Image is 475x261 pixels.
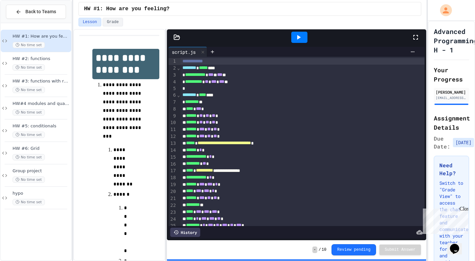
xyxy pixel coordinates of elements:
[169,92,177,99] div: 6
[25,8,56,15] span: Back to Teams
[13,64,45,71] span: No time set
[169,65,177,72] div: 2
[453,138,474,147] span: [DATE]
[169,216,177,223] div: 24
[169,49,199,55] div: script.js
[3,3,46,42] div: Chat with us now!Close
[169,140,177,147] div: 13
[103,18,123,26] button: Grade
[312,246,317,253] span: -
[13,168,70,174] span: Group project
[169,154,177,161] div: 15
[169,175,177,181] div: 18
[436,95,467,100] div: [EMAIL_ADDRESS][DOMAIN_NAME]
[13,101,70,107] span: HW#4 modules and quadratic equation
[169,85,177,92] div: 5
[447,235,468,254] iframe: chat widget
[322,247,326,252] span: 10
[169,202,177,209] div: 22
[13,146,70,151] span: HW #6: Grid
[13,56,70,62] span: HW #2: functions
[13,123,70,129] span: HW #5: conditionals
[13,199,45,205] span: No time set
[420,206,468,234] iframe: chat widget
[169,58,177,65] div: 1
[84,5,170,13] span: HW #1: How are you feeling?
[434,114,469,132] h2: Assignment Details
[13,154,45,160] span: No time set
[169,168,177,175] div: 17
[169,79,177,86] div: 4
[13,191,70,196] span: hypo
[13,87,45,93] span: No time set
[169,133,177,140] div: 12
[6,5,66,19] button: Back to Teams
[379,245,421,255] button: Submit Answer
[177,65,180,71] span: Fold line
[169,126,177,133] div: 11
[169,106,177,113] div: 8
[439,161,463,177] h3: Need Help?
[434,135,450,150] span: Due Date:
[436,89,467,95] div: [PERSON_NAME]
[433,3,454,18] div: My Account
[319,247,321,252] span: /
[169,72,177,79] div: 3
[13,177,45,183] span: No time set
[13,109,45,115] span: No time set
[177,92,180,98] span: Fold line
[169,147,177,154] div: 14
[170,228,200,237] div: History
[169,161,177,168] div: 16
[13,79,70,84] span: HW #3: functions with return
[169,113,177,120] div: 9
[332,244,376,255] button: Review pending
[169,119,177,126] div: 10
[434,65,469,84] h2: Your Progress
[385,247,416,252] span: Submit Answer
[169,99,177,106] div: 7
[13,34,70,39] span: HW #1: How are you feeling?
[13,132,45,138] span: No time set
[169,195,177,202] div: 21
[79,18,101,26] button: Lesson
[169,223,177,230] div: 25
[169,209,177,216] div: 23
[169,181,177,188] div: 19
[169,188,177,195] div: 20
[13,42,45,48] span: No time set
[169,47,207,57] div: script.js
